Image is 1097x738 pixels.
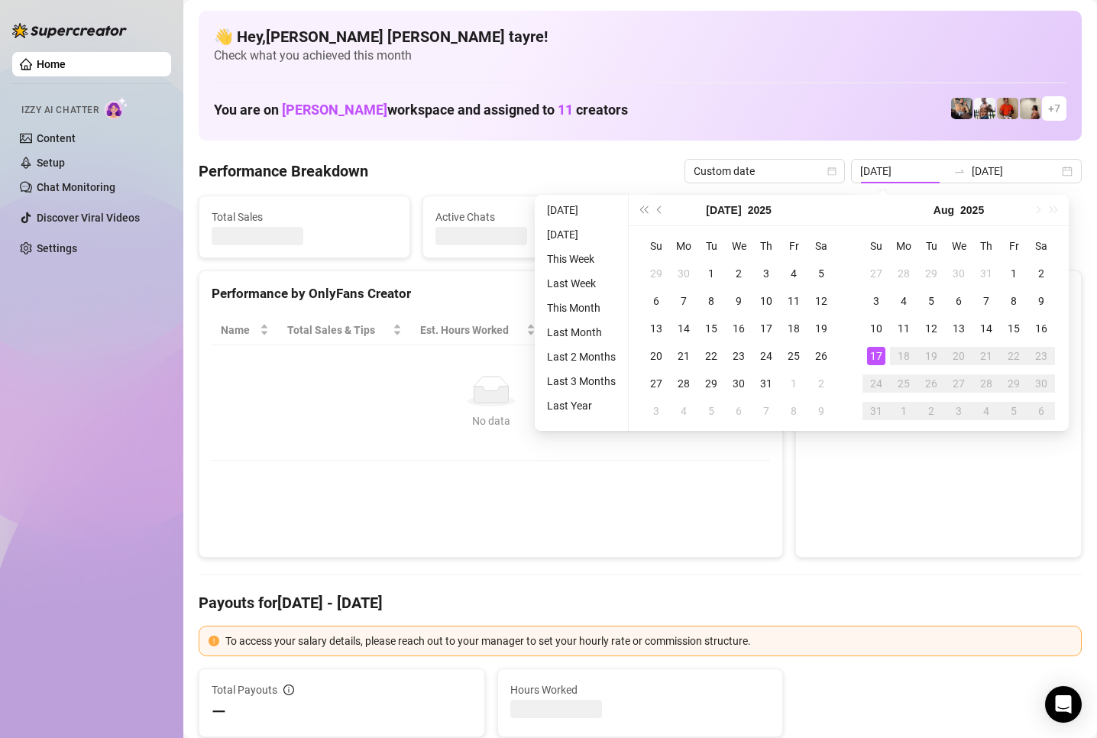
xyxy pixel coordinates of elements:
th: Chat Conversion [646,316,771,345]
span: Total Sales & Tips [287,322,390,338]
span: Sales / Hour [554,322,624,338]
span: Chat Conversion [655,322,749,338]
img: George [951,98,972,119]
input: End date [972,163,1059,180]
span: + 7 [1048,100,1060,117]
img: Ralphy [1020,98,1041,119]
span: — [212,700,226,724]
th: Sales / Hour [545,316,646,345]
span: Total Payouts [212,681,277,698]
img: JUSTIN [974,98,995,119]
a: Content [37,132,76,144]
img: AI Chatter [105,97,128,119]
span: Total Sales [212,209,397,225]
div: To access your salary details, please reach out to your manager to set your hourly rate or commis... [225,633,1072,649]
a: Chat Monitoring [37,181,115,193]
a: Home [37,58,66,70]
a: Setup [37,157,65,169]
h4: Performance Breakdown [199,160,368,182]
span: Check what you achieved this month [214,47,1066,64]
h1: You are on workspace and assigned to creators [214,102,628,118]
span: Active Chats [435,209,621,225]
th: Name [212,316,278,345]
span: Name [221,322,257,338]
h4: 👋 Hey, [PERSON_NAME] [PERSON_NAME] tayre ! [214,26,1066,47]
span: swap-right [953,165,966,177]
div: No data [227,413,755,429]
span: Messages Sent [659,209,845,225]
div: Est. Hours Worked [420,322,523,338]
span: [PERSON_NAME] [282,102,387,118]
span: Hours Worked [510,681,771,698]
span: exclamation-circle [209,636,219,646]
span: Izzy AI Chatter [21,103,99,118]
input: Start date [860,163,947,180]
span: Custom date [694,160,836,183]
img: Justin [997,98,1018,119]
div: Sales by OnlyFans Creator [808,283,1069,304]
th: Total Sales & Tips [278,316,411,345]
div: Performance by OnlyFans Creator [212,283,770,304]
span: calendar [827,167,837,176]
span: to [953,165,966,177]
a: Discover Viral Videos [37,212,140,224]
a: Settings [37,242,77,254]
h4: Payouts for [DATE] - [DATE] [199,592,1082,613]
span: info-circle [283,685,294,695]
span: 11 [558,102,573,118]
img: logo-BBDzfeDw.svg [12,23,127,38]
div: Open Intercom Messenger [1045,686,1082,723]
